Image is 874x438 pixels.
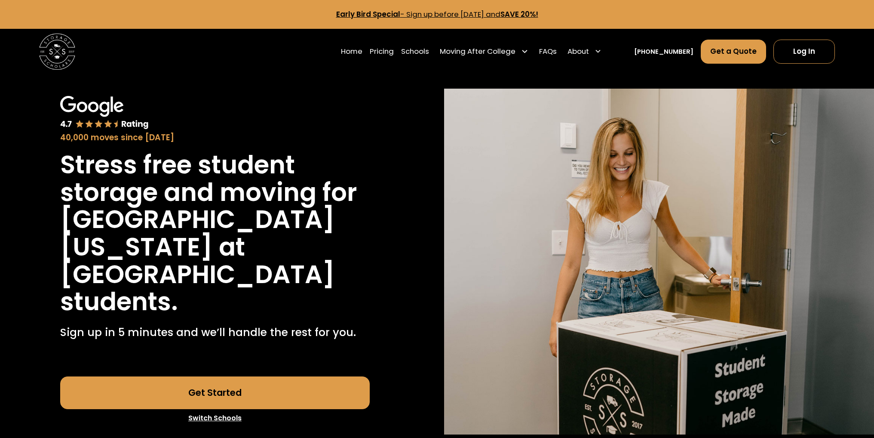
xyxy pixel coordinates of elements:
img: Storage Scholars will have everything waiting for you in your room when you arrive to campus. [444,89,874,435]
strong: Early Bird Special [336,9,400,19]
h1: students. [60,288,178,315]
a: Schools [401,39,429,64]
strong: SAVE 20%! [500,9,538,19]
a: Early Bird Special- Sign up before [DATE] andSAVE 20%! [336,9,538,19]
div: Moving After College [440,46,515,57]
a: FAQs [539,39,557,64]
a: [PHONE_NUMBER] [634,47,693,56]
a: Log In [773,40,835,64]
a: Switch Schools [60,409,370,427]
img: Google 4.7 star rating [60,96,149,130]
h1: Stress free student storage and moving for [60,151,370,206]
a: Get a Quote [701,40,766,64]
p: Sign up in 5 minutes and we’ll handle the rest for you. [60,324,356,341]
div: Moving After College [436,39,532,64]
a: Home [341,39,362,64]
img: Storage Scholars main logo [39,34,75,70]
div: About [564,39,605,64]
div: 40,000 moves since [DATE] [60,132,370,144]
div: About [567,46,589,57]
a: Pricing [370,39,394,64]
h1: [GEOGRAPHIC_DATA][US_STATE] at [GEOGRAPHIC_DATA] [60,206,370,288]
a: Get Started [60,376,370,409]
